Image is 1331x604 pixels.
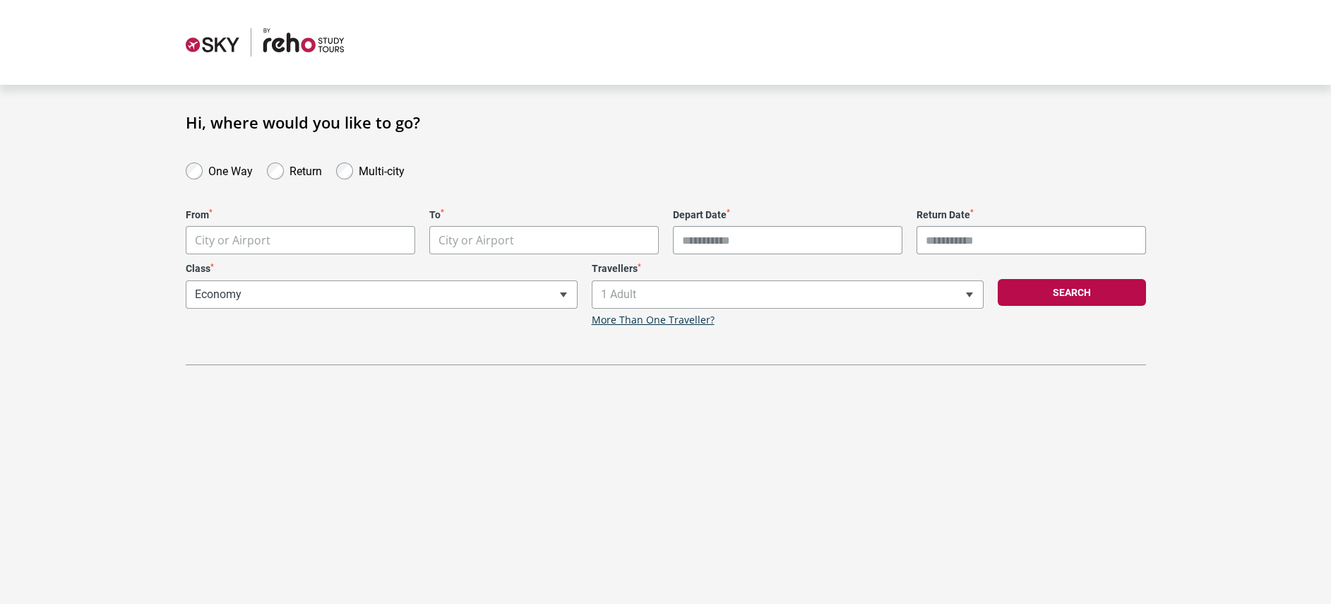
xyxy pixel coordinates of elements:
[186,209,415,221] label: From
[430,227,658,254] span: City or Airport
[186,113,1146,131] h1: Hi, where would you like to go?
[429,209,659,221] label: To
[592,281,983,308] span: 1 Adult
[186,227,414,254] span: City or Airport
[917,209,1146,221] label: Return Date
[195,232,270,248] span: City or Airport
[186,226,415,254] span: City or Airport
[429,226,659,254] span: City or Airport
[359,161,405,178] label: Multi-city
[673,209,902,221] label: Depart Date
[186,281,577,308] span: Economy
[998,279,1146,306] button: Search
[438,232,514,248] span: City or Airport
[208,161,253,178] label: One Way
[186,263,578,275] label: Class
[592,263,984,275] label: Travellers
[290,161,322,178] label: Return
[592,280,984,309] span: 1 Adult
[186,280,578,309] span: Economy
[592,314,715,326] a: More Than One Traveller?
